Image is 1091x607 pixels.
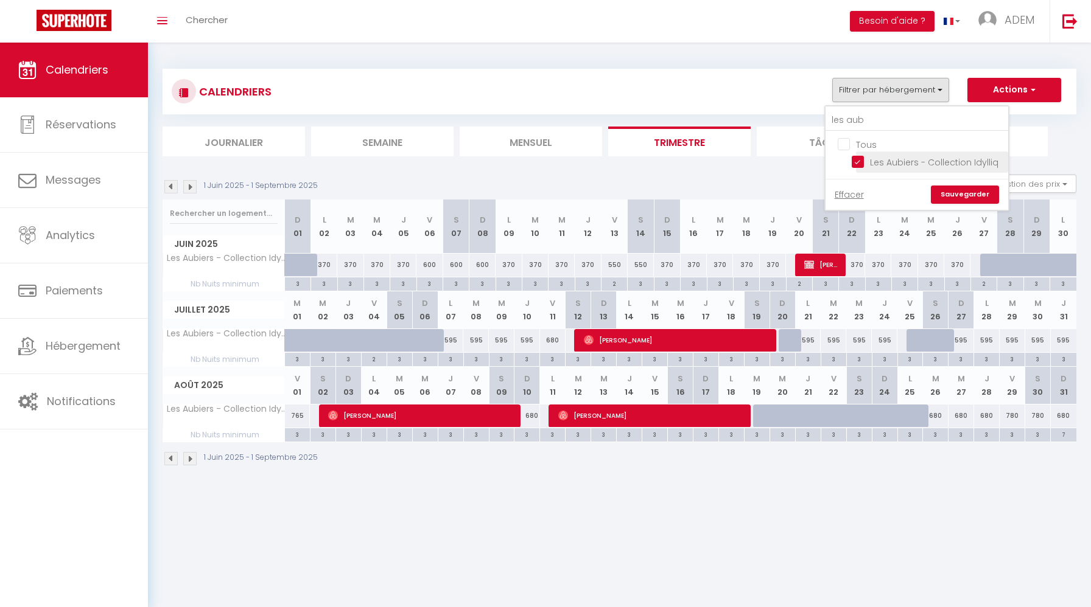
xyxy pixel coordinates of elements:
[949,329,974,352] div: 595
[566,367,591,404] th: 12
[1025,353,1050,364] div: 3
[617,353,642,364] div: 3
[489,291,514,328] th: 09
[1005,12,1034,27] span: ADEM
[196,78,272,105] h3: CALENDRIERS
[438,329,463,352] div: 595
[971,277,997,289] div: 2
[612,214,617,226] abbr: V
[591,291,617,328] th: 13
[997,277,1023,289] div: 3
[328,404,520,427] span: [PERSON_NAME]
[540,367,566,404] th: 11
[364,277,390,289] div: 3
[847,353,872,364] div: 3
[586,214,591,226] abbr: J
[591,367,617,404] th: 13
[733,254,759,276] div: 370
[416,199,443,254] th: 06
[469,277,495,289] div: 3
[826,109,1008,131] input: Rechercher un logement...
[642,291,668,328] th: 15
[850,11,935,32] button: Besoin d'aide ?
[654,254,680,276] div: 370
[1000,353,1025,364] div: 3
[566,291,591,328] th: 12
[651,297,659,309] abbr: M
[390,254,416,276] div: 370
[336,353,361,364] div: 3
[770,353,795,364] div: 3
[311,127,454,156] li: Semaine
[293,297,301,309] abbr: M
[744,367,770,404] th: 19
[524,373,530,384] abbr: D
[770,214,775,226] abbr: J
[760,254,786,276] div: 370
[165,329,287,338] span: Les Aubiers - Collection Idylliq
[839,277,865,289] div: 3
[186,13,228,26] span: Chercher
[1050,277,1076,289] div: 3
[877,214,880,226] abbr: L
[417,277,443,289] div: 3
[371,297,377,309] abbr: V
[693,367,719,404] th: 17
[891,254,917,276] div: 370
[575,199,601,254] th: 12
[387,367,412,404] th: 05
[514,329,540,352] div: 595
[387,291,412,328] th: 05
[335,291,361,328] th: 03
[311,254,337,276] div: 370
[602,254,628,276] div: 550
[390,199,416,254] th: 05
[489,329,514,352] div: 595
[550,297,555,309] abbr: V
[413,353,438,364] div: 3
[770,367,795,404] th: 20
[1050,199,1076,254] th: 30
[703,297,708,309] abbr: J
[839,199,865,254] th: 22
[401,214,406,226] abbr: J
[443,199,469,254] th: 07
[729,297,734,309] abbr: V
[372,373,376,384] abbr: L
[438,291,463,328] th: 07
[970,199,997,254] th: 27
[918,277,944,289] div: 3
[617,291,642,328] th: 14
[986,175,1076,193] button: Gestion des prix
[949,291,974,328] th: 27
[949,367,974,404] th: 27
[668,291,693,328] th: 16
[463,329,489,352] div: 595
[387,353,412,364] div: 3
[1051,329,1076,352] div: 595
[897,291,923,328] th: 25
[681,277,706,289] div: 3
[310,367,335,404] th: 02
[718,367,744,404] th: 18
[745,353,770,364] div: 3
[575,254,601,276] div: 370
[438,367,463,404] th: 07
[923,291,949,328] th: 26
[285,367,310,404] th: 01
[10,5,46,41] button: Ouvrir le widget de chat LiveChat
[37,10,111,31] img: Super Booking
[638,214,644,226] abbr: S
[760,277,785,289] div: 3
[974,353,999,364] div: 3
[846,329,872,352] div: 595
[865,199,891,254] th: 23
[846,291,872,328] th: 23
[1061,214,1065,226] abbr: L
[1000,291,1025,328] th: 29
[786,199,812,254] th: 20
[967,78,1061,102] button: Actions
[163,277,284,291] span: Nb Nuits minimum
[642,353,667,364] div: 3
[770,291,795,328] th: 20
